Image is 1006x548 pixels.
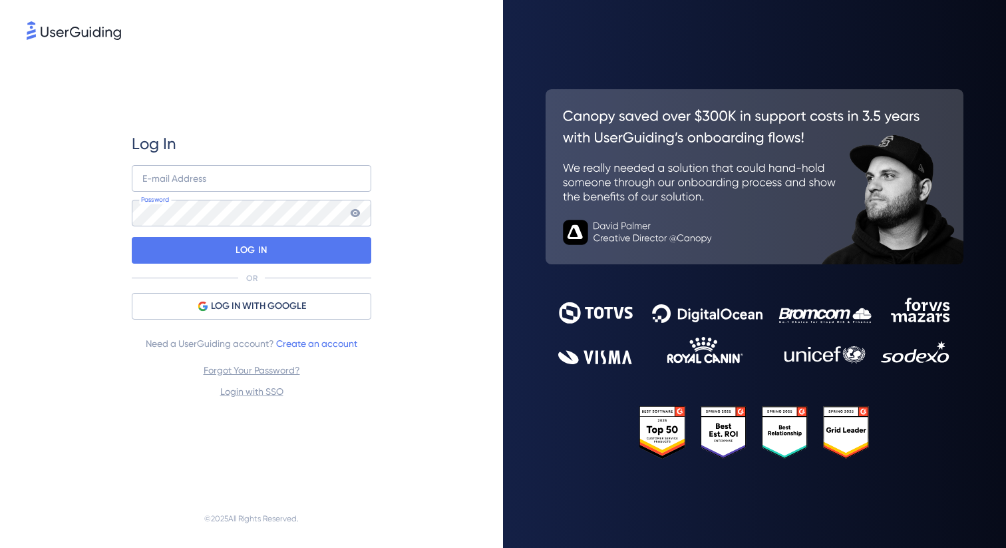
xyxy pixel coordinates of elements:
span: Need a UserGuiding account? [146,336,357,352]
a: Create an account [276,338,357,349]
a: Login with SSO [220,386,283,397]
img: 25303e33045975176eb484905ab012ff.svg [639,406,869,459]
span: LOG IN WITH GOOGLE [211,298,306,314]
a: Forgot Your Password? [204,365,300,376]
span: © 2025 All Rights Reserved. [204,511,299,527]
span: Log In [132,133,176,154]
img: 9302ce2ac39453076f5bc0f2f2ca889b.svg [558,298,951,365]
img: 26c0aa7c25a843aed4baddd2b5e0fa68.svg [546,89,963,264]
p: LOG IN [236,240,267,261]
p: OR [246,273,257,284]
img: 8faab4ba6bc7696a72372aa768b0286c.svg [27,21,121,40]
input: example@company.com [132,165,371,192]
